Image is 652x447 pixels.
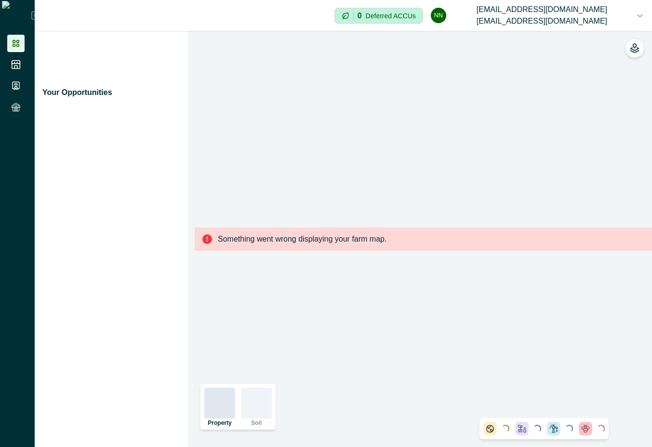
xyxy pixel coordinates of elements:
p: Soil [251,420,262,426]
p: Deferred ACCUs [366,12,416,19]
p: Your Opportunities [42,87,112,98]
p: 0 [358,12,362,20]
p: Property [208,420,231,426]
div: Something went wrong displaying your farm map. [195,228,652,251]
img: Logo [2,1,31,30]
